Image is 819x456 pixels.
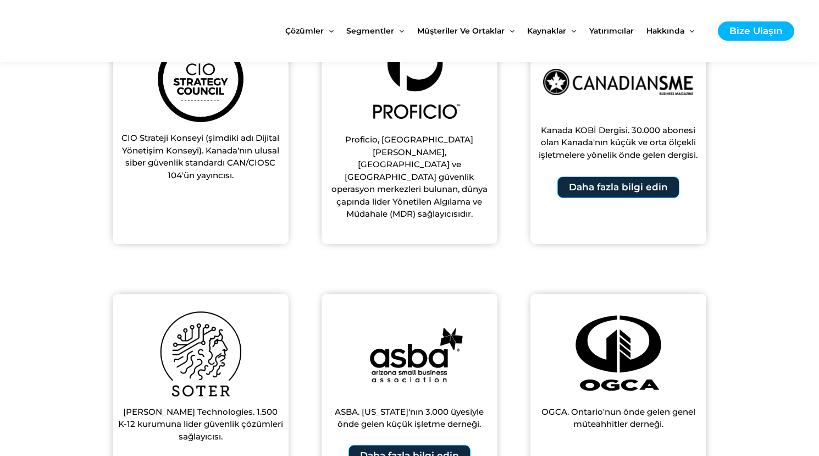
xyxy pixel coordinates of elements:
font: Yatırımcılar [589,26,634,36]
font: [PERSON_NAME] Technologies. 1.500 K-12 kurumuna lider güvenlik çözümleri sağlayıcısı. [118,406,283,442]
span: Menü Geçişi [566,8,576,54]
font: Bize Ulaşın [729,25,783,36]
nav: Site Navigasyonu: Yeni Ana Menü [285,8,707,54]
font: Kaynaklar [527,26,566,36]
font: Proficio, [GEOGRAPHIC_DATA][PERSON_NAME], [GEOGRAPHIC_DATA] ve [GEOGRAPHIC_DATA] güvenlik operasy... [331,134,488,219]
font: Müşteriler ve Ortaklar [417,26,505,36]
img: CyberCatch [19,8,151,54]
a: Daha fazla bilgi edin [557,177,679,198]
font: Segmentler [346,26,394,36]
span: Menü Geçişi [505,8,514,54]
font: ASBA. [US_STATE]'nın 3.000 üyesiyle önde gelen küçük işletme derneği. [335,406,484,430]
span: Menü Geçişi [324,8,334,54]
span: Menü Geçişi [684,8,694,54]
font: CIO Strateji Konseyi (şimdiki adı Dijital Yönetişim Konseyi). Kanada'nın ulusal siber güvenlik st... [121,133,279,180]
font: OGCA. Ontario'nun önde gelen genel [541,406,695,417]
a: Bize Ulaşın [718,21,794,41]
font: müteahhitler derneği. [573,419,663,429]
a: Yatırımcılar [589,8,646,54]
font: Daha fazla bilgi edin [569,182,668,193]
font: Çözümler [285,26,324,36]
font: Hakkında [646,26,684,36]
span: Menü Geçişi [394,8,404,54]
font: Kanada KOBİ Dergisi. 30.000 abonesi olan Kanada'nın küçük ve orta ölçekli işletmelere yönelik önd... [539,125,698,160]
